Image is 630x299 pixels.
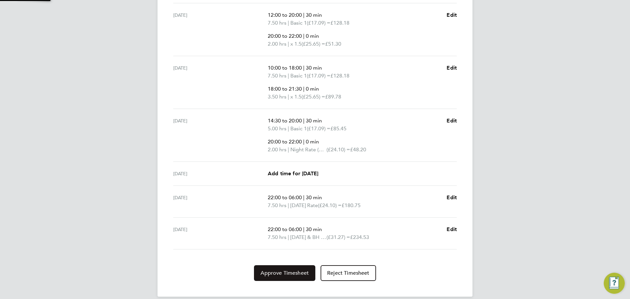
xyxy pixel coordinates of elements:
[306,12,322,18] span: 30 min
[330,20,349,26] span: £128.18
[288,125,289,132] span: |
[303,194,304,201] span: |
[303,139,304,145] span: |
[268,146,286,153] span: 2.00 hrs
[268,194,302,201] span: 22:00 to 06:00
[325,41,341,47] span: £51.30
[288,94,289,100] span: |
[447,11,457,19] a: Edit
[447,225,457,233] a: Edit
[326,146,350,153] span: (£24.10) =
[303,12,304,18] span: |
[268,41,286,47] span: 2.00 hrs
[447,226,457,232] span: Edit
[290,19,307,27] span: Basic 1
[330,73,349,79] span: £128.18
[288,20,289,26] span: |
[447,12,457,18] span: Edit
[327,270,369,276] span: Reject Timesheet
[303,86,304,92] span: |
[330,125,346,132] span: £85.45
[290,125,307,133] span: Basic 1
[173,11,268,48] div: [DATE]
[173,225,268,241] div: [DATE]
[290,93,302,101] span: x 1.5
[447,64,457,72] a: Edit
[268,20,286,26] span: 7.50 hrs
[290,146,326,154] span: Night Rate (8pm- 6 am)
[268,73,286,79] span: 7.50 hrs
[306,86,319,92] span: 0 min
[268,226,302,232] span: 22:00 to 06:00
[307,73,330,79] span: (£17.09) =
[306,226,322,232] span: 30 min
[268,86,302,92] span: 18:00 to 21:30
[306,139,319,145] span: 0 min
[268,139,302,145] span: 20:00 to 22:00
[447,65,457,71] span: Edit
[288,73,289,79] span: |
[307,20,330,26] span: (£17.09) =
[288,202,289,208] span: |
[288,41,289,47] span: |
[268,170,318,177] span: Add time for [DATE]
[306,65,322,71] span: 30 min
[290,202,318,209] span: [DATE] Rate
[326,234,350,240] span: (£31.27) =
[306,194,322,201] span: 30 min
[318,202,342,208] span: (£24.10) =
[306,33,319,39] span: 0 min
[302,94,325,100] span: (£25.65) =
[342,202,361,208] span: £180.75
[447,117,457,124] span: Edit
[173,64,268,101] div: [DATE]
[268,234,286,240] span: 7.50 hrs
[290,40,302,48] span: x 1.5
[325,94,341,100] span: £89.78
[321,265,376,281] button: Reject Timesheet
[173,170,268,178] div: [DATE]
[268,65,302,71] span: 10:00 to 18:00
[303,65,304,71] span: |
[447,117,457,125] a: Edit
[261,270,309,276] span: Approve Timesheet
[290,72,307,80] span: Basic 1
[288,146,289,153] span: |
[302,41,325,47] span: (£25.65) =
[173,117,268,154] div: [DATE]
[268,12,302,18] span: 12:00 to 20:00
[173,194,268,209] div: [DATE]
[303,226,304,232] span: |
[447,194,457,202] a: Edit
[303,117,304,124] span: |
[350,234,369,240] span: £234.53
[307,125,330,132] span: (£17.09) =
[268,202,286,208] span: 7.50 hrs
[288,234,289,240] span: |
[254,265,315,281] button: Approve Timesheet
[268,170,318,178] a: Add time for [DATE]
[306,117,322,124] span: 30 min
[268,117,302,124] span: 14:30 to 20:00
[350,146,366,153] span: £48.20
[268,94,286,100] span: 3.50 hrs
[268,125,286,132] span: 5.00 hrs
[268,33,302,39] span: 20:00 to 22:00
[303,33,304,39] span: |
[447,194,457,201] span: Edit
[604,273,625,294] button: Engage Resource Center
[290,233,326,241] span: [DATE] & BH Rate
